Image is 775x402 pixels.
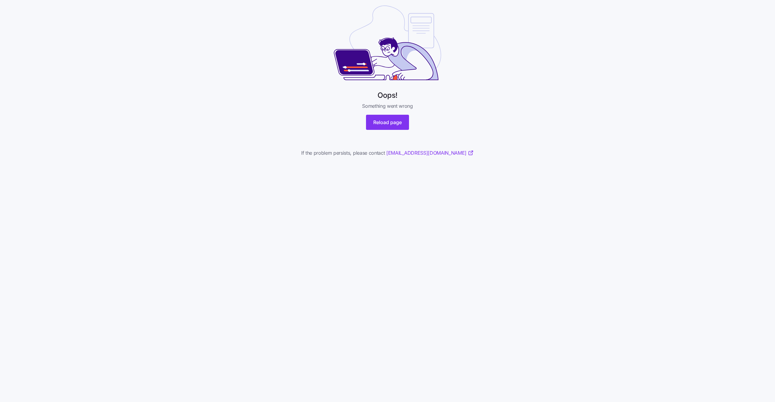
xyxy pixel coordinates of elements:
a: [EMAIL_ADDRESS][DOMAIN_NAME] [386,149,474,157]
h1: Oops! [378,91,397,100]
button: Reload page [366,115,409,130]
span: Something went wrong [362,102,413,110]
span: Reload page [373,119,402,126]
span: If the problem persists, please contact [301,149,474,157]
